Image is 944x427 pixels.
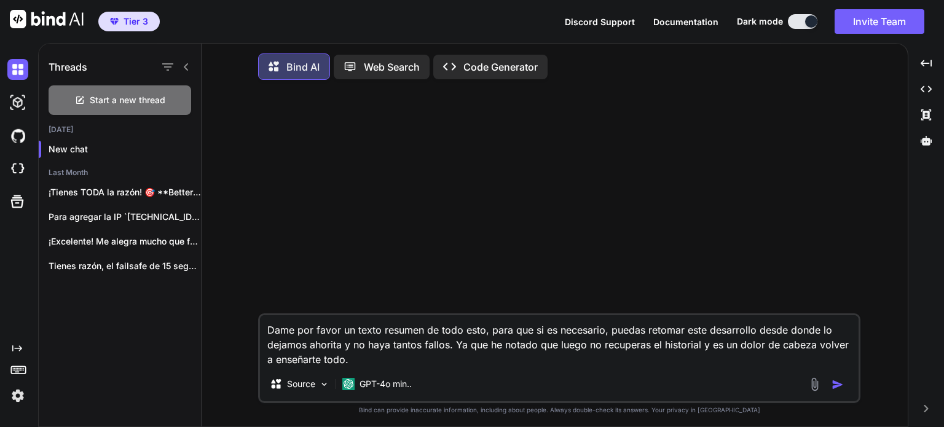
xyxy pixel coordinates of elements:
p: GPT-4o min.. [360,378,412,390]
h1: Threads [49,60,87,74]
button: Documentation [653,15,718,28]
textarea: Dame por favor un texto resumen de todo esto, para que si es necesario, puedas retomar este desar... [260,315,859,367]
img: GPT-4o mini [342,378,355,390]
p: Web Search [364,60,420,74]
button: Discord Support [565,15,635,28]
img: attachment [808,377,822,391]
p: New chat [49,143,201,155]
p: ¡Excelente! Me alegra mucho que funcione perfectamente.... [49,235,201,248]
p: Code Generator [463,60,538,74]
span: Dark mode [737,15,783,28]
img: cloudideIcon [7,159,28,179]
img: darkChat [7,59,28,80]
p: Para agregar la IP `[TECHNICAL_ID]` al puerto... [49,211,201,223]
img: Pick Models [319,379,329,390]
span: Documentation [653,17,718,27]
p: Tienes razón, el failsafe de 15 segundos... [49,260,201,272]
h2: Last Month [39,168,201,178]
img: icon [832,378,844,391]
span: Tier 3 [124,15,148,28]
img: premium [110,18,119,25]
span: Start a new thread [90,94,165,106]
h2: [DATE] [39,125,201,135]
button: Invite Team [835,9,924,34]
p: Source [287,378,315,390]
p: ¡Tienes TODA la razón! 🎯 **BetterStack es... [49,186,201,198]
p: Bind AI [286,60,320,74]
img: settings [7,385,28,406]
p: Bind can provide inaccurate information, including about people. Always double-check its answers.... [258,405,860,415]
button: premiumTier 3 [98,12,160,31]
img: Bind AI [10,10,84,28]
img: githubDark [7,125,28,146]
span: Discord Support [565,17,635,27]
img: darkAi-studio [7,92,28,113]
